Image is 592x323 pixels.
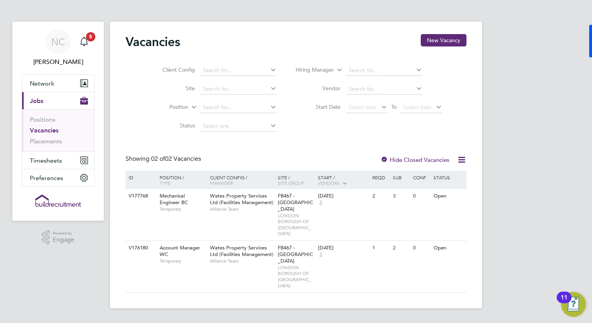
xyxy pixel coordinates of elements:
[22,29,95,67] a: NC[PERSON_NAME]
[126,34,180,50] h2: Vacancies
[30,137,62,145] a: Placements
[22,92,94,109] button: Jobs
[318,245,368,251] div: [DATE]
[160,258,206,264] span: Temporary
[210,258,274,264] span: Alliance Team
[318,193,368,199] div: [DATE]
[30,116,55,123] a: Positions
[296,85,341,92] label: Vendor
[561,297,568,308] div: 11
[151,155,201,163] span: 02 Vacancies
[200,102,277,113] input: Search for...
[296,103,341,110] label: Start Date
[22,194,95,207] a: Go to home page
[160,206,206,212] span: Temporary
[276,171,317,189] div: Site /
[22,152,94,169] button: Timesheets
[411,241,431,255] div: 0
[380,156,449,163] label: Hide Closed Vacancies
[278,180,304,186] span: Site Group
[144,103,188,111] label: Position
[127,241,154,255] div: V176180
[289,66,334,74] label: Hiring Manager
[200,65,277,76] input: Search for...
[200,121,277,132] input: Select one
[53,237,74,243] span: Engage
[432,241,465,255] div: Open
[30,80,54,87] span: Network
[391,189,411,203] div: 3
[154,171,208,189] div: Position /
[318,199,323,206] span: 3
[210,244,274,258] span: Wates Property Services Ltd (Facilities Management)
[391,171,411,184] div: Sub
[30,174,63,182] span: Preferences
[391,241,411,255] div: 2
[318,180,340,186] span: Vendors
[316,171,370,190] div: Start /
[22,57,95,67] span: Natalie Carr
[210,206,274,212] span: Alliance Team
[76,29,92,54] a: 5
[126,155,203,163] div: Showing
[411,171,431,184] div: Conf
[150,66,195,73] label: Client Config
[210,180,233,186] span: Manager
[318,251,323,258] span: 3
[150,122,195,129] label: Status
[561,292,586,317] button: Open Resource Center, 11 new notifications
[389,102,399,112] span: To
[127,171,154,184] div: ID
[12,22,104,221] nav: Main navigation
[22,169,94,186] button: Preferences
[30,97,43,105] span: Jobs
[30,127,59,134] a: Vacancies
[160,244,200,258] span: Account Manager WC
[22,109,94,151] div: Jobs
[53,230,74,237] span: Powered by
[278,244,313,264] span: FB467 - [GEOGRAPHIC_DATA]
[432,189,465,203] div: Open
[370,241,391,255] div: 1
[370,189,391,203] div: 2
[151,155,165,163] span: 02 of
[349,104,377,111] span: Select date
[208,171,276,189] div: Client Config /
[432,171,465,184] div: Status
[278,213,315,237] span: LONDON BOROUGH OF [GEOGRAPHIC_DATA]
[22,75,94,92] button: Network
[150,85,195,92] label: Site
[370,171,391,184] div: Reqd
[35,194,81,207] img: buildrec-logo-retina.png
[346,84,422,94] input: Search for...
[200,84,277,94] input: Search for...
[51,37,65,47] span: NC
[30,157,62,164] span: Timesheets
[42,230,75,245] a: Powered byEngage
[421,34,466,46] button: New Vacancy
[346,65,422,76] input: Search for...
[403,104,431,111] span: Select date
[160,192,188,206] span: Mechanical Engineer BC
[86,32,95,41] span: 5
[160,180,170,186] span: Type
[411,189,431,203] div: 0
[127,189,154,203] div: V177768
[278,192,313,212] span: FB467 - [GEOGRAPHIC_DATA]
[210,192,274,206] span: Wates Property Services Ltd (Facilities Management)
[278,265,315,289] span: LONDON BOROUGH OF [GEOGRAPHIC_DATA]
